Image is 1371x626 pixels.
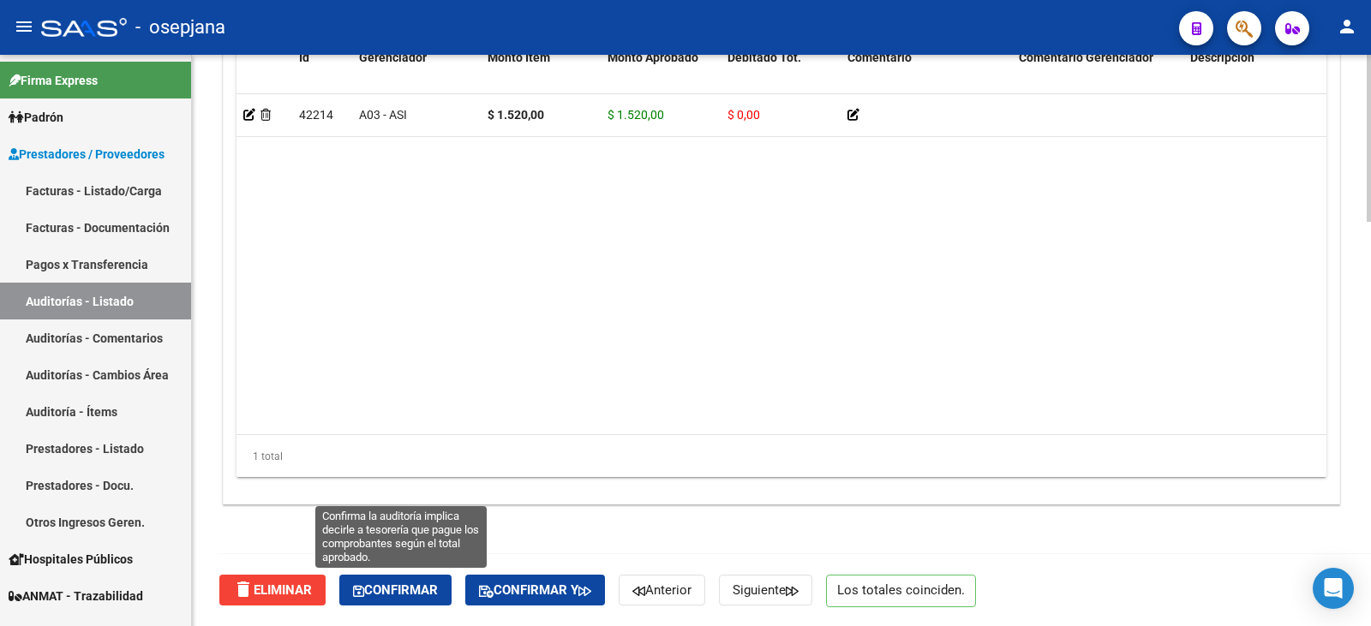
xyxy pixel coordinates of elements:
span: Comentario Gerenciador [1019,51,1153,64]
datatable-header-cell: Monto Aprobado [601,39,721,115]
span: Debitado Tot. [727,51,801,64]
button: Anterior [619,575,705,605]
span: A03 - ASI [359,108,407,122]
mat-icon: person [1337,16,1357,37]
button: Siguiente [719,575,812,605]
datatable-header-cell: Id [292,39,352,115]
span: Descripción [1190,51,1254,64]
span: Confirmar y [479,582,591,598]
datatable-header-cell: Comentario [841,39,1012,115]
span: Firma Express [9,71,98,90]
span: Padrón [9,108,63,127]
button: Eliminar [219,575,326,605]
span: Monto Aprobado [608,51,698,64]
p: Los totales coinciden. [826,575,976,607]
datatable-header-cell: Gerenciador [352,39,481,115]
button: Confirmar y [465,575,605,605]
span: Hospitales Públicos [9,550,133,569]
span: Anterior [632,582,691,598]
mat-icon: delete [233,579,254,599]
button: Confirmar [339,575,452,605]
span: Confirmar [353,582,438,598]
span: Id [299,51,309,64]
span: Prestadores / Proveedores [9,145,165,164]
strong: $ 1.520,00 [488,108,544,122]
div: Open Intercom Messenger [1313,568,1354,609]
datatable-header-cell: Debitado Tot. [721,39,841,115]
datatable-header-cell: Monto Item [481,39,601,115]
span: - osepjana [135,9,225,46]
mat-icon: menu [14,16,34,37]
span: Gerenciador [359,51,427,64]
datatable-header-cell: Descripción [1183,39,1355,115]
span: Siguiente [733,582,799,598]
span: Comentario [847,51,912,64]
span: Monto Item [488,51,550,64]
span: $ 1.520,00 [608,108,664,122]
span: 42214 [299,108,333,122]
span: ANMAT - Trazabilidad [9,587,143,605]
span: $ 0,00 [727,108,760,122]
span: Eliminar [233,582,312,598]
div: 1 total [236,435,1326,478]
datatable-header-cell: Comentario Gerenciador [1012,39,1183,115]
